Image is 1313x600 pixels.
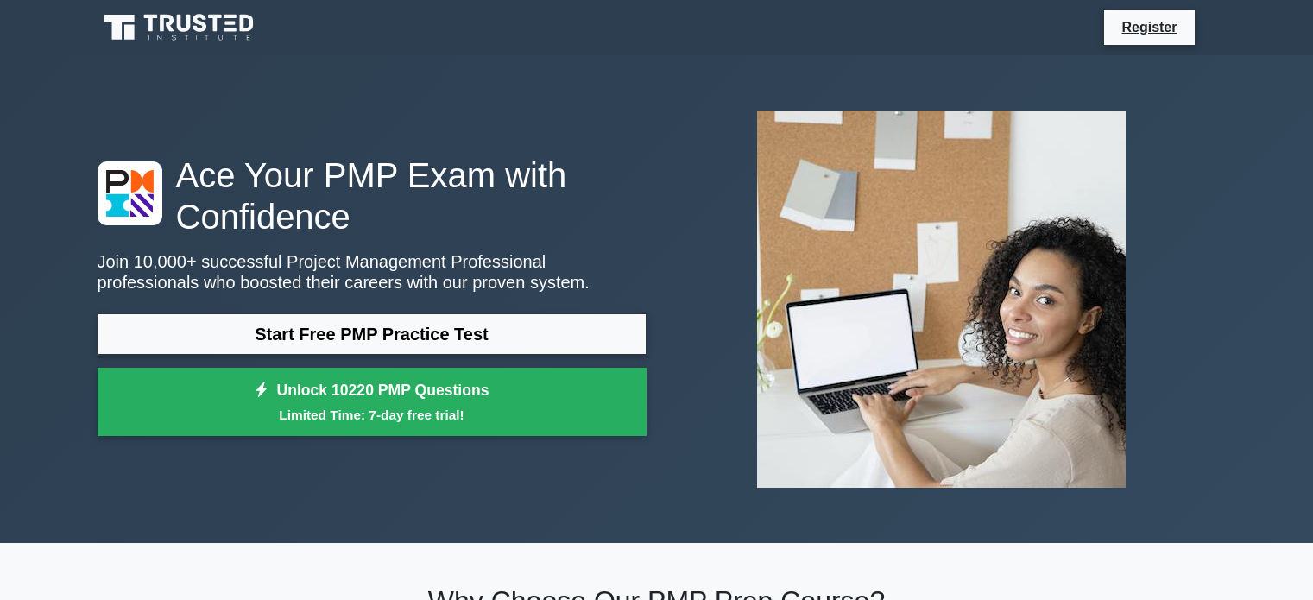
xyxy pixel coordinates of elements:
[119,405,625,425] small: Limited Time: 7-day free trial!
[98,313,647,355] a: Start Free PMP Practice Test
[1111,16,1187,38] a: Register
[98,251,647,293] p: Join 10,000+ successful Project Management Professional professionals who boosted their careers w...
[98,155,647,237] h1: Ace Your PMP Exam with Confidence
[98,368,647,437] a: Unlock 10220 PMP QuestionsLimited Time: 7-day free trial!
